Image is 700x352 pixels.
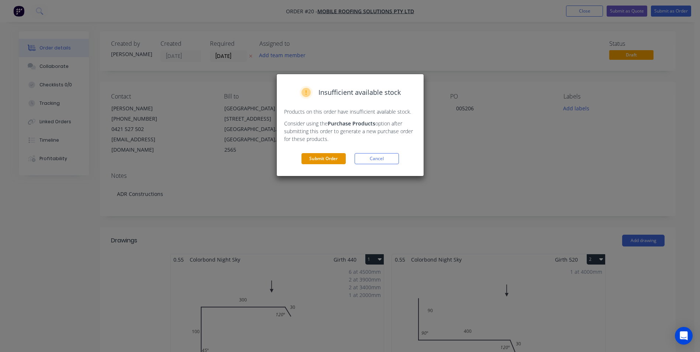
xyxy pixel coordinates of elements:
p: Consider using the option after submitting this order to generate a new purchase order for these ... [284,120,416,143]
button: Submit Order [301,153,346,164]
button: Cancel [355,153,399,164]
span: Insufficient available stock [318,87,401,97]
p: Products on this order have insufficient available stock. [284,108,416,115]
div: Open Intercom Messenger [675,327,693,345]
strong: Purchase Products [328,120,375,127]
